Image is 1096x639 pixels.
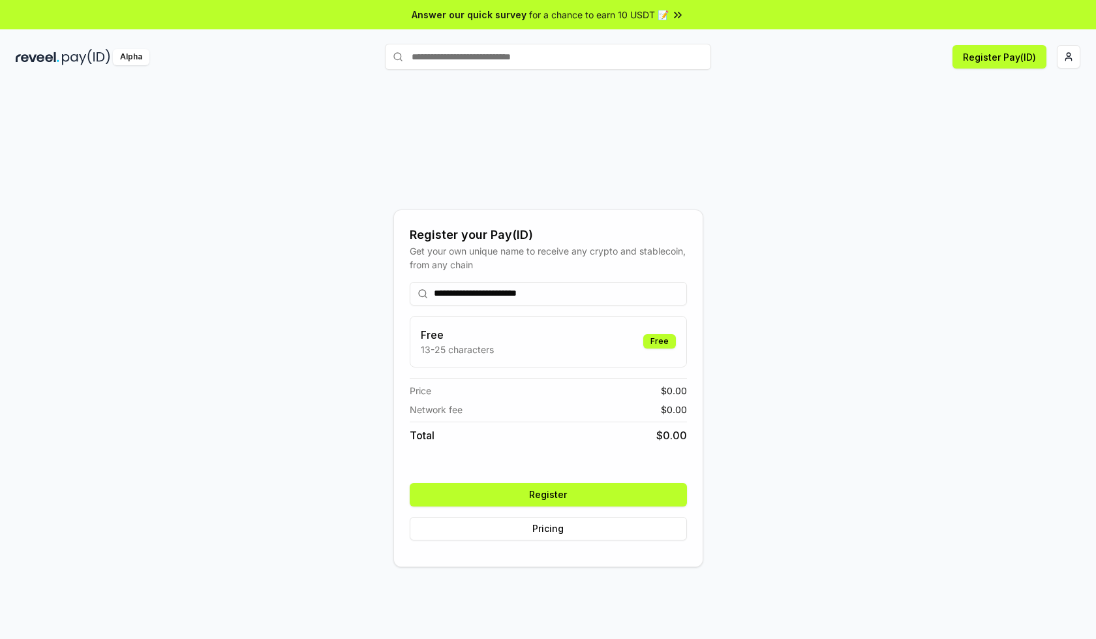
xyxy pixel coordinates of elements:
div: Get your own unique name to receive any crypto and stablecoin, from any chain [410,244,687,272]
button: Pricing [410,517,687,540]
button: Register Pay(ID) [952,45,1046,69]
h3: Free [421,327,494,343]
div: Alpha [113,49,149,65]
span: Price [410,384,431,397]
span: Total [410,428,434,443]
span: $ 0.00 [661,403,687,416]
span: $ 0.00 [656,428,687,443]
img: reveel_dark [16,49,59,65]
span: Answer our quick survey [412,8,526,22]
span: Network fee [410,403,463,416]
img: pay_id [62,49,110,65]
p: 13-25 characters [421,343,494,356]
span: for a chance to earn 10 USDT 📝 [529,8,669,22]
div: Free [643,334,676,349]
button: Register [410,483,687,507]
div: Register your Pay(ID) [410,226,687,244]
span: $ 0.00 [661,384,687,397]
